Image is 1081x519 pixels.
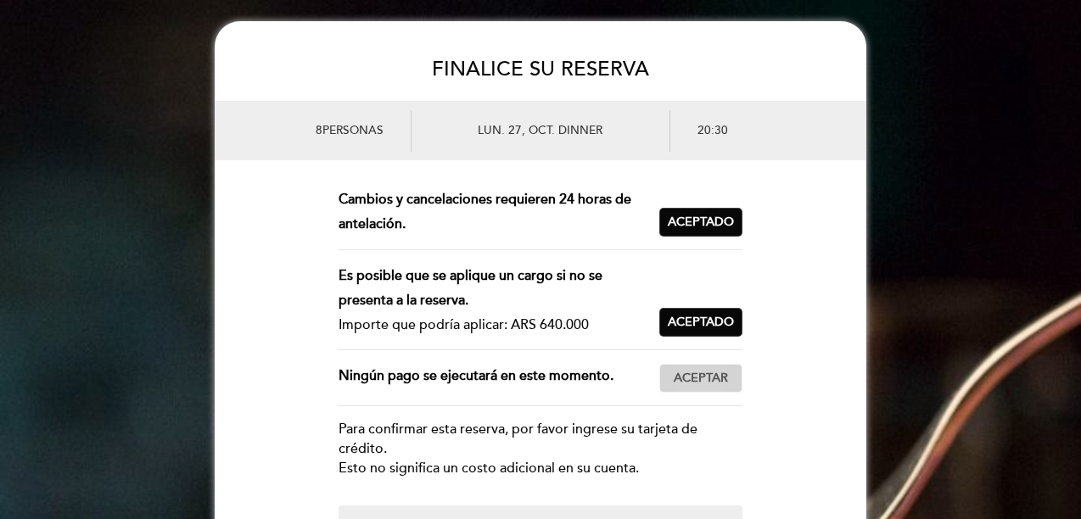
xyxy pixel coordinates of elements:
div: Para confirmar esta reserva, por favor ingrese su tarjeta de crédito. Esto no significa un costo ... [339,420,742,478]
span: personas [322,123,384,137]
div: Es posible que se aplique un cargo si no se presenta a la reserva. [339,264,646,313]
div: 8 [234,110,411,152]
span: Aceptado [668,314,734,332]
span: Aceptar [674,370,728,388]
button: Aceptar [659,364,742,393]
button: Aceptado [659,308,742,337]
div: Ningún pago se ejecutará en este momento. [339,364,659,393]
div: Cambios y cancelaciones requieren 24 horas de antelación. [339,187,659,237]
span: Aceptado [668,214,734,232]
div: 20:30 [670,110,847,152]
div: Importe que podría aplicar: ARS 640.000 [339,313,646,338]
span: FINALICE SU RESERVA [432,57,649,81]
div: lun. 27, oct. DINNER [411,110,670,152]
button: Aceptado [659,208,742,237]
